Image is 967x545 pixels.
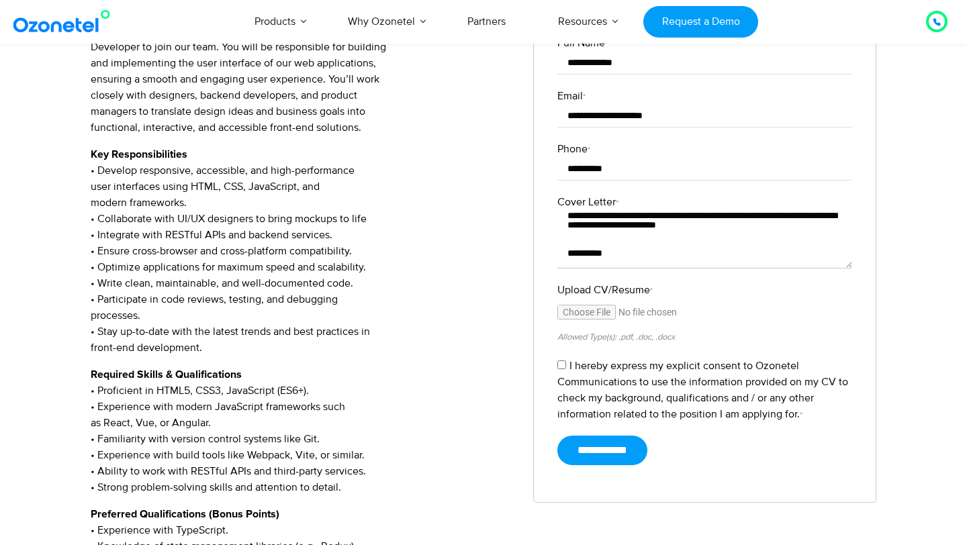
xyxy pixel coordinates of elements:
small: Allowed Type(s): .pdf, .doc, .docx [557,332,675,342]
label: Cover Letter [557,194,853,210]
p: We are looking for a skilled and passionate Front-End Developer to join our team. You will be res... [91,7,513,136]
label: Email [557,88,853,104]
p: • Develop responsive, accessible, and high-performance user interfaces using HTML, CSS, JavaScrip... [91,146,513,356]
a: Request a Demo [643,6,758,38]
label: Upload CV/Resume [557,282,853,298]
strong: Key Responsibilities [91,149,187,160]
p: • Proficient in HTML5, CSS3, JavaScript (ES6+). • Experience with modern JavaScript frameworks su... [91,366,513,495]
strong: Preferred Qualifications (Bonus Points) [91,509,279,519]
label: I hereby express my explicit consent to Ozonetel Communications to use the information provided o... [557,359,848,421]
label: Phone [557,141,853,157]
strong: Required Skills & Qualifications [91,369,242,380]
